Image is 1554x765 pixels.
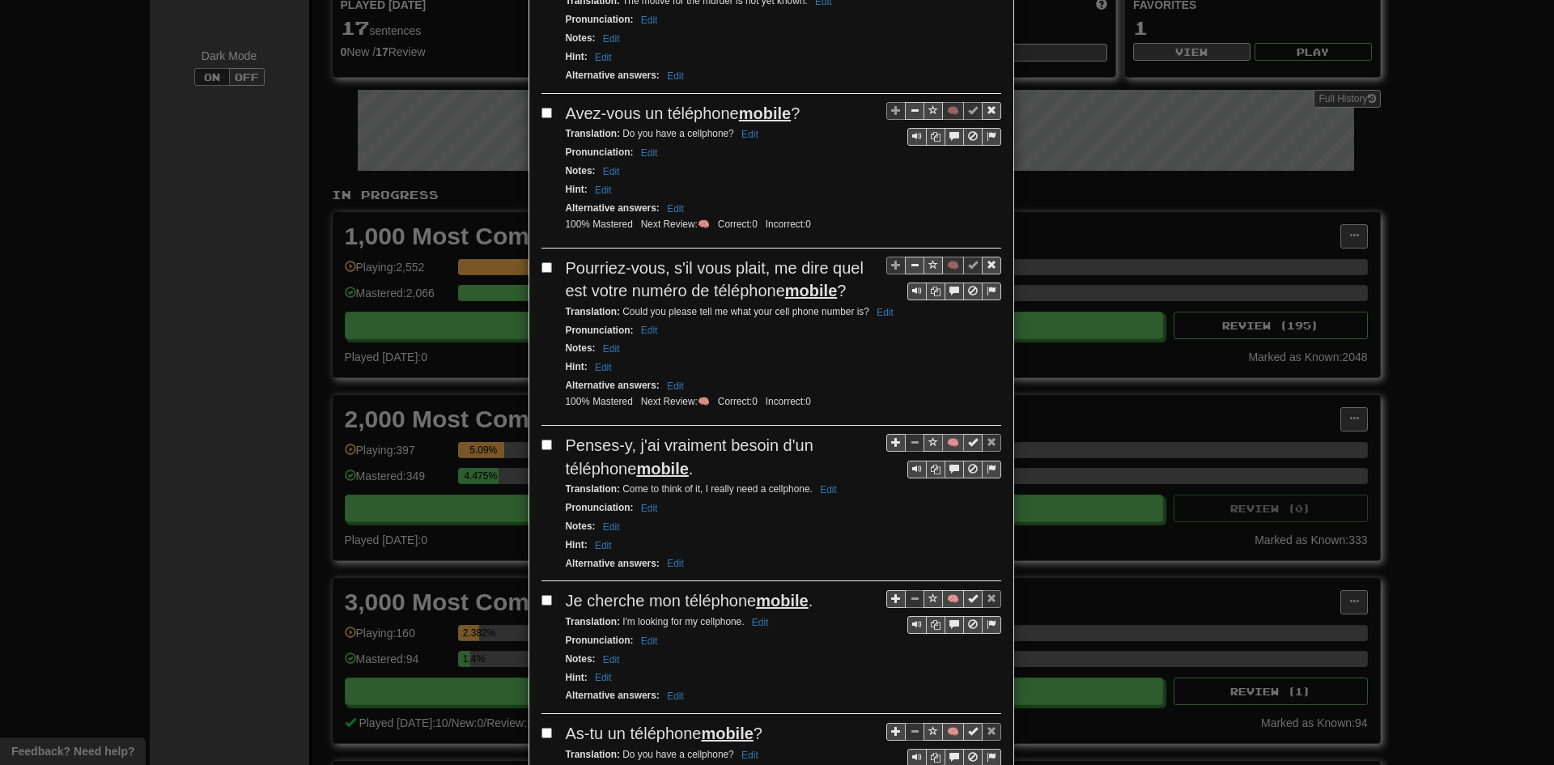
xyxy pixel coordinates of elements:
li: Next Review: 🧠 [637,395,714,409]
strong: Translation : [566,128,620,139]
li: Incorrect: 0 [762,218,815,232]
u: mobile [636,460,688,478]
button: Edit [737,125,763,143]
button: Edit [636,11,663,29]
strong: Alternative answers : [566,380,660,391]
small: Do you have a cellphone? [566,128,763,139]
button: Edit [872,304,898,321]
span: Penses-y, j'ai vraiment besoin d'un téléphone . [566,436,813,478]
strong: Hint : [566,539,588,550]
strong: Alternative answers : [566,70,660,81]
li: Incorrect: 0 [762,395,815,409]
button: Edit [662,200,689,218]
strong: Translation : [566,306,620,317]
small: Come to think of it, I really need a cellphone. [566,483,842,495]
button: Edit [590,181,617,199]
button: Edit [598,30,625,48]
button: 🧠 [942,590,964,608]
div: Sentence controls [907,461,1001,478]
div: Sentence controls [886,434,1001,478]
button: Edit [662,67,689,85]
span: Avez-vous un téléphone ? [566,104,800,122]
button: Edit [598,163,625,181]
button: Edit [590,669,617,686]
small: Could you please tell me what your cell phone number is? [566,306,898,317]
u: mobile [785,282,837,300]
button: 🧠 [942,257,964,274]
button: Edit [662,555,689,572]
strong: Alternative answers : [566,690,660,701]
li: Correct: 0 [714,395,762,409]
strong: Notes : [566,521,596,532]
button: Edit [662,687,689,705]
li: 100% Mastered [562,395,637,409]
li: Correct: 0 [714,218,762,232]
strong: Hint : [566,672,588,683]
button: Edit [815,481,842,499]
div: Sentence controls [907,283,1001,300]
strong: Translation : [566,616,620,627]
strong: Hint : [566,184,588,195]
button: Edit [747,614,774,631]
strong: Pronunciation : [566,635,634,646]
li: Next Review: 🧠 [637,218,714,232]
button: Edit [590,537,617,555]
button: Edit [590,359,617,376]
small: I'm looking for my cellphone. [566,616,774,627]
strong: Alternative answers : [566,202,660,214]
u: mobile [701,725,753,742]
strong: Notes : [566,32,596,44]
div: Sentence controls [886,257,1001,301]
strong: Pronunciation : [566,14,634,25]
strong: Notes : [566,653,596,665]
button: 🧠 [942,723,964,741]
span: Je cherche mon téléphone . [566,592,813,610]
strong: Notes : [566,165,596,176]
strong: Notes : [566,342,596,354]
u: mobile [756,592,808,610]
small: Do you have a cellphone? [566,749,763,760]
div: Sentence controls [886,589,1001,634]
div: Sentence controls [907,128,1001,146]
span: As-tu un téléphone ? [566,725,762,742]
button: Edit [598,518,625,536]
button: 🧠 [942,434,964,452]
button: Edit [636,144,663,162]
div: Sentence controls [886,102,1001,147]
button: Edit [636,321,663,339]
strong: Pronunciation : [566,147,634,158]
strong: Pronunciation : [566,325,634,336]
strong: Hint : [566,361,588,372]
button: Edit [590,49,617,66]
button: Edit [598,340,625,358]
u: mobile [739,104,791,122]
button: Edit [636,499,663,517]
button: Edit [737,746,763,764]
strong: Translation : [566,749,620,760]
div: Sentence controls [907,616,1001,634]
strong: Hint : [566,51,588,62]
strong: Pronunciation : [566,502,634,513]
strong: Translation : [566,483,620,495]
button: Edit [636,632,663,650]
button: Edit [598,651,625,669]
span: Pourriez-vous, s'il vous plait, me dire quel est votre numéro de téléphone ? [566,259,864,300]
button: 🧠 [942,102,964,120]
li: 100% Mastered [562,218,637,232]
strong: Alternative answers : [566,558,660,569]
button: Edit [662,377,689,395]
